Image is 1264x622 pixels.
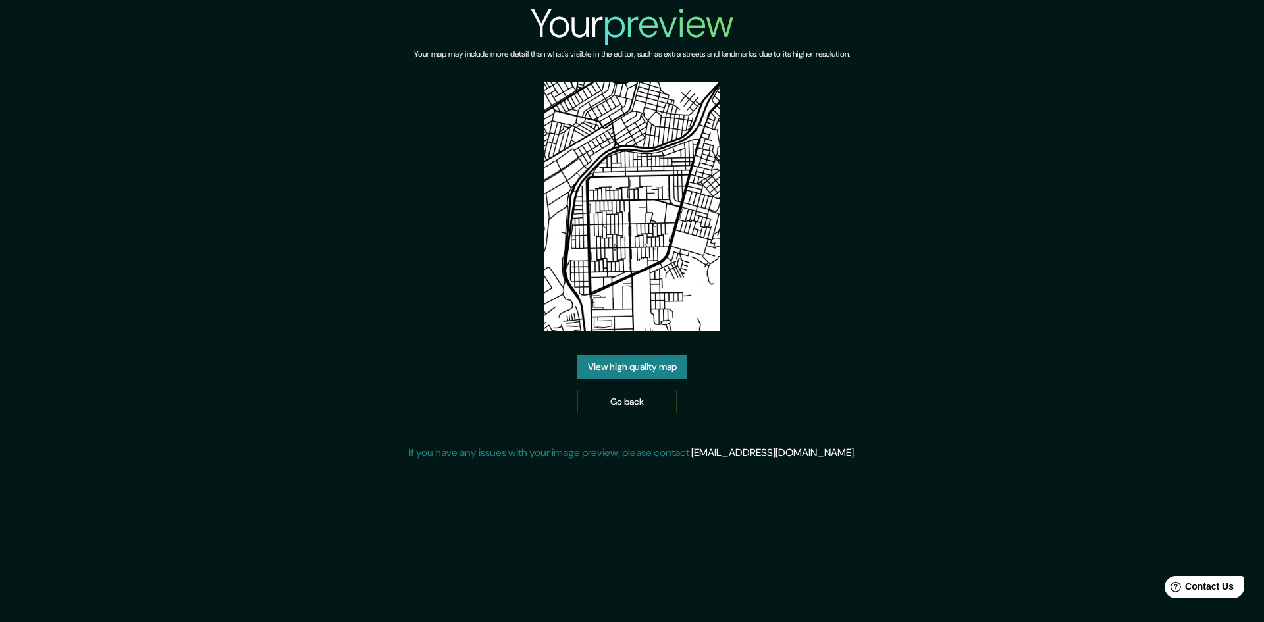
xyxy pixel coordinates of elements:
p: If you have any issues with your image preview, please contact . [409,445,856,461]
iframe: Help widget launcher [1147,571,1250,608]
h6: Your map may include more detail than what's visible in the editor, such as extra streets and lan... [414,47,850,61]
a: Go back [577,390,677,414]
a: View high quality map [577,355,687,379]
img: created-map-preview [544,82,720,331]
a: [EMAIL_ADDRESS][DOMAIN_NAME] [691,446,854,459]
